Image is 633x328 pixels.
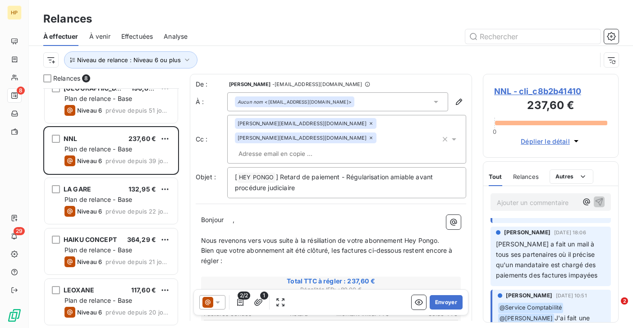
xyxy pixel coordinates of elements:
span: 8 [17,87,25,95]
span: Niveau 6 [77,107,102,114]
button: Déplier le détail [518,136,583,146]
span: 29 [14,227,25,235]
span: - [EMAIL_ADDRESS][DOMAIN_NAME] [272,82,362,87]
button: Niveau de relance : Niveau 6 ou plus [64,51,197,68]
span: Niveau 6 [77,157,102,164]
span: Total TTC à régler : 237,60 € [202,277,459,286]
div: HP [7,5,22,20]
span: [PERSON_NAME] [504,228,550,237]
span: [PERSON_NAME] [506,292,552,300]
input: Rechercher [465,29,601,44]
span: Relances [513,173,539,180]
span: Plan de relance - Base [64,246,132,254]
span: 132,95 € [128,185,156,193]
span: prévue depuis 22 jours [105,208,170,215]
iframe: Intercom live chat [602,297,624,319]
div: <[EMAIL_ADDRESS][DOMAIN_NAME]> [238,99,352,105]
span: 1 [260,292,268,300]
span: 237,60 € [128,135,156,142]
span: [PERSON_NAME] a fait un mail à tous ses partenaires où il précise qu'un mandataire est chargé des... [496,240,598,279]
span: Pénalités IFR : + 80,00 € [202,286,459,294]
span: prévue depuis 39 jours [105,157,170,164]
span: prévue depuis 21 jours [105,258,170,265]
span: NNL [64,135,77,142]
span: LEOXANE [64,286,94,294]
span: ] Retard de paiement - Régularisation amiable avant procédure judiciaire [235,173,435,191]
span: [PERSON_NAME] [229,82,271,87]
span: HEY PONGO [238,173,275,183]
h3: Relances [43,11,92,27]
span: Effectuées [121,32,153,41]
span: 2/2 [238,292,250,300]
span: À effectuer [43,32,78,41]
span: 117,60 € [131,286,156,294]
span: Plan de relance - Base [64,296,132,304]
a: 8 [7,88,21,103]
span: [DATE] 10:51 [556,293,587,298]
span: Niveau 6 [77,309,102,316]
span: Niveau de relance : Niveau 6 ou plus [77,56,181,64]
span: 2 [621,297,628,305]
span: Nous revenons vers vous suite à la résiliation de votre abonnement Hey Pongo. [201,237,440,244]
span: 364,29 € [127,236,156,243]
span: @ [PERSON_NAME] [498,314,554,324]
label: À : [196,97,227,106]
span: Plan de relance - Base [64,95,132,102]
span: , [233,216,234,223]
span: prévue depuis 51 jours [105,107,170,114]
button: Envoyer [430,295,463,310]
span: [DATE] 18:06 [554,230,586,235]
span: HAIKU CONCEPT [64,236,117,243]
span: Déplier le détail [521,137,570,146]
span: Relances [53,74,80,83]
span: Plan de relance - Base [64,196,132,203]
label: Cc : [196,135,227,144]
span: Analyse [164,32,188,41]
span: Plan de relance - Base [64,145,132,153]
img: Logo LeanPay [7,308,22,323]
span: prévue depuis 20 jours [105,309,170,316]
div: grid [43,88,179,328]
button: Autres [550,169,593,184]
span: 0 [493,128,496,135]
span: Niveau 6 [77,208,102,215]
input: Adresse email en copie ... [235,147,339,160]
span: Objet : [196,173,216,181]
span: De : [196,80,227,89]
em: Aucun nom [238,99,263,105]
span: LA GARE [64,185,91,193]
span: [PERSON_NAME][EMAIL_ADDRESS][DOMAIN_NAME] [238,135,367,141]
span: [ [235,173,237,181]
span: [PERSON_NAME][EMAIL_ADDRESS][DOMAIN_NAME] [238,121,367,126]
span: Tout [489,173,502,180]
span: NNL - cli_c8b2b41410 [494,85,607,97]
h3: 237,60 € [494,97,607,115]
span: 8 [82,74,90,82]
span: Bien que votre abonnement ait été clôturé, les factures ci-dessous restent encore à régler : [201,246,454,264]
span: Bonjour [201,216,224,223]
span: @ Service Comptabilité [498,303,563,313]
span: Niveau 6 [77,258,102,265]
span: À venir [89,32,110,41]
